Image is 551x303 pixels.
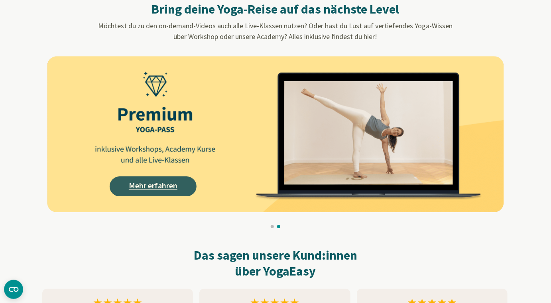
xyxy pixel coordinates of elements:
button: CMP-Widget öffnen [4,280,23,299]
h2: Das sagen unsere Kund:innen über YogaEasy [42,247,509,279]
p: Möchtest du zu den on-demand-Videos auch alle Live-Klassen nutzen? Oder hast du Lust auf vertiefe... [55,20,496,42]
a: Mehr erfahren [110,176,197,196]
h2: Bring deine Yoga-Reise auf das nächste Level [55,1,496,17]
img: AAffA0nNPuCLAAAAAElFTkSuQmCC [47,56,504,212]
